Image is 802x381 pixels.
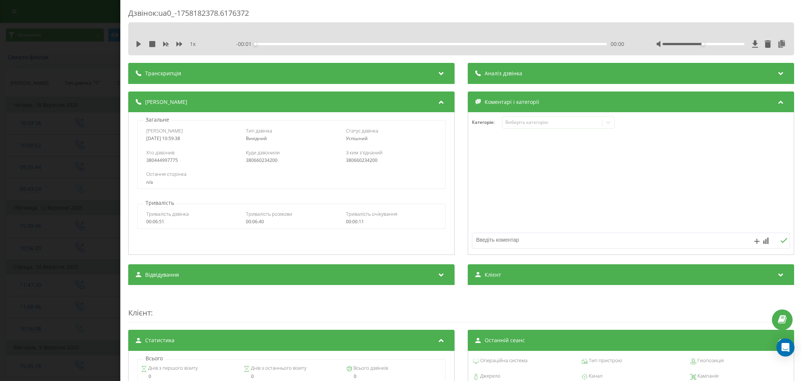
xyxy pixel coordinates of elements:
[485,70,522,77] span: Аналіз дзвінка
[485,98,539,106] span: Коментарі і категорії
[254,43,257,46] div: Accessibility label
[144,116,171,123] p: Загальне
[479,357,528,364] span: Операційна система
[346,158,437,163] div: 380660234200
[246,210,292,217] span: Тривалість розмови
[190,40,196,48] span: 1 x
[696,357,724,364] span: Геопозиція
[588,357,622,364] span: Тип пристрою
[485,271,501,279] span: Клієнт
[588,372,602,380] span: Канал
[346,210,397,217] span: Тривалість очікування
[701,43,704,46] div: Accessibility label
[145,70,181,77] span: Транскрипція
[236,40,255,48] span: - 00:01
[147,364,198,372] span: Днів з першого візиту
[472,120,502,125] h4: Категорія :
[128,308,151,318] span: Клієнт
[346,374,442,379] div: 0
[346,219,437,224] div: 00:00:11
[505,119,599,125] div: Виберіть категорію
[250,364,306,372] span: Днів з останнього візиту
[485,337,525,344] span: Останній сеанс
[145,98,187,106] span: [PERSON_NAME]
[244,374,339,379] div: 0
[145,271,179,279] span: Відвідування
[146,158,237,163] div: 380444997775
[346,127,378,134] span: Статус дзвінка
[776,338,794,357] div: Open Intercom Messenger
[346,135,368,142] span: Успішний
[144,199,176,207] p: Тривалість
[145,337,174,344] span: Статистика
[246,219,337,224] div: 00:06:40
[246,158,337,163] div: 380660234200
[146,219,237,224] div: 00:06:51
[246,127,272,134] span: Тип дзвінка
[128,8,794,23] div: Дзвінок : ua0_-1758182378.6176372
[144,355,165,362] p: Всього
[479,372,500,380] span: Джерело
[346,149,382,156] span: З ким з'єднаний
[246,135,267,142] span: Вихідний
[146,149,174,156] span: Хто дзвонив
[146,127,183,134] span: [PERSON_NAME]
[352,364,388,372] span: Всього дзвінків
[696,372,719,380] span: Кампанія
[128,293,794,322] div: :
[611,40,624,48] span: 00:00
[246,149,280,156] span: Куди дзвонили
[146,210,189,217] span: Тривалість дзвінка
[146,180,437,185] div: n/a
[141,374,237,379] div: 0
[146,136,237,141] div: [DATE] 10:59:38
[146,171,186,177] span: Остання сторінка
